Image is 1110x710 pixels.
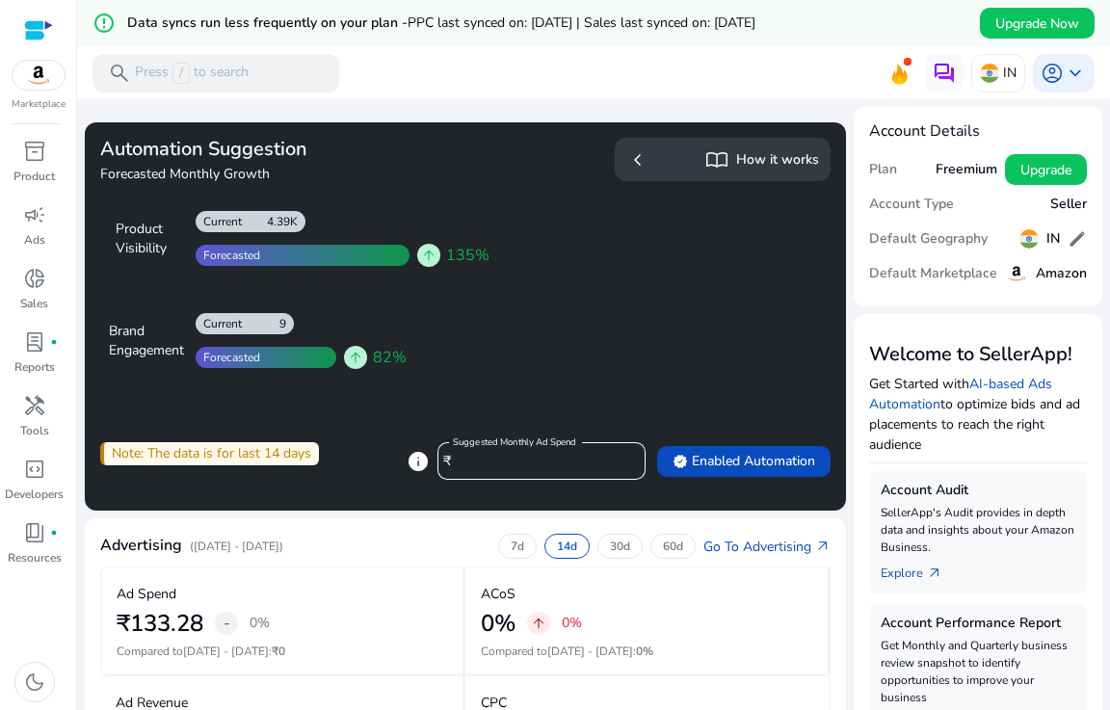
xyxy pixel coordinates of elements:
h5: Freemium [936,162,997,178]
span: Upgrade [1020,160,1071,180]
p: Marketplace [12,97,66,112]
span: keyboard_arrow_down [1064,62,1087,85]
p: Get Monthly and Quarterly business review snapshot to identify opportunities to improve your busi... [881,637,1075,706]
p: IN [1003,56,1017,90]
span: ₹0 [272,644,285,659]
span: handyman [23,394,46,417]
img: amazon.svg [13,61,65,90]
span: donut_small [23,267,46,290]
p: Ad Spend [117,584,176,604]
button: Upgrade [1005,154,1087,185]
mat-label: Suggested Monthly Ad Spend [453,435,576,449]
p: Get Started with to optimize bids and ad placements to reach the right audience [869,374,1087,455]
span: [DATE] - [DATE] [183,644,269,659]
p: Resources [8,549,62,566]
div: Brand Engagement [116,322,184,360]
span: ₹ [443,452,451,470]
h5: Data syncs run less frequently on your plan - [127,15,755,32]
span: campaign [23,203,46,226]
span: edit [1068,229,1087,249]
img: in.svg [1019,229,1039,249]
div: 9 [279,316,294,331]
img: amazon.svg [1005,262,1028,285]
div: Product Visibility [116,220,184,258]
h4: Forecasted Monthly Growth [100,165,458,184]
span: 0% [636,644,653,659]
span: Upgrade Now [995,13,1079,34]
p: 30d [610,539,630,554]
div: Current [196,214,242,229]
p: Press to search [135,63,249,84]
span: 135% [446,244,489,267]
p: SellerApp's Audit provides in depth data and insights about your Amazon Business. [881,504,1075,556]
span: Enabled Automation [673,451,815,471]
h3: Welcome to SellerApp! [869,343,1087,366]
h5: Account Audit [881,483,1075,499]
span: dark_mode [23,671,46,694]
p: ([DATE] - [DATE]) [190,538,283,555]
div: 4.39K [267,214,305,229]
p: 0% [250,617,270,630]
div: Forecasted [196,350,260,365]
h3: Automation Suggestion [100,138,458,161]
h5: Default Marketplace [869,266,997,282]
button: Upgrade Now [980,8,1095,39]
span: info [407,450,430,473]
a: AI-based Ads Automation [869,375,1052,413]
a: Go To Advertisingarrow_outward [703,537,831,557]
h5: Account Performance Report [881,616,1075,632]
span: book_4 [23,521,46,544]
h4: Advertising [100,537,182,555]
h5: Default Geography [869,231,988,248]
span: chevron_left [626,148,649,171]
span: 82% [373,346,407,369]
span: [DATE] - [DATE] [547,644,633,659]
span: account_circle [1041,62,1064,85]
span: PPC last synced on: [DATE] | Sales last synced on: [DATE] [408,13,755,32]
div: Note: The data is for last 14 days [100,442,319,465]
p: Developers [5,486,64,503]
span: arrow_outward [927,565,942,581]
img: in.svg [980,64,999,83]
p: Tools [20,422,49,439]
span: / [172,63,190,84]
p: Compared to : [117,643,447,660]
span: inventory_2 [23,140,46,163]
span: fiber_manual_record [50,529,58,537]
h5: Amazon [1036,266,1087,282]
mat-icon: error_outline [92,12,116,35]
p: 0% [562,617,582,630]
h5: Seller [1050,197,1087,213]
p: 7d [511,539,524,554]
h5: IN [1046,231,1060,248]
button: verifiedEnabled Automation [657,446,831,477]
span: fiber_manual_record [50,338,58,346]
p: Reports [14,358,55,376]
span: search [108,62,131,85]
span: arrow_upward [421,248,436,263]
div: Current [196,316,242,331]
p: ACoS [481,584,515,604]
span: arrow_upward [348,350,363,365]
p: Sales [20,295,48,312]
p: Product [13,168,55,185]
h5: How it works [736,152,819,169]
h5: Plan [869,162,897,178]
h2: ₹133.28 [117,610,203,638]
p: Ads [24,231,45,249]
p: 60d [663,539,683,554]
h5: Account Type [869,197,954,213]
span: arrow_upward [531,616,546,631]
span: verified [673,454,688,469]
span: import_contacts [705,148,728,171]
h4: Account Details [869,122,1087,141]
span: code_blocks [23,458,46,481]
span: lab_profile [23,330,46,354]
h2: 0% [481,610,515,638]
span: arrow_outward [815,539,831,554]
a: Explorearrow_outward [881,556,958,583]
p: Compared to : [481,643,812,660]
span: - [224,612,230,635]
p: 14d [557,539,577,554]
div: Forecasted [196,248,260,263]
